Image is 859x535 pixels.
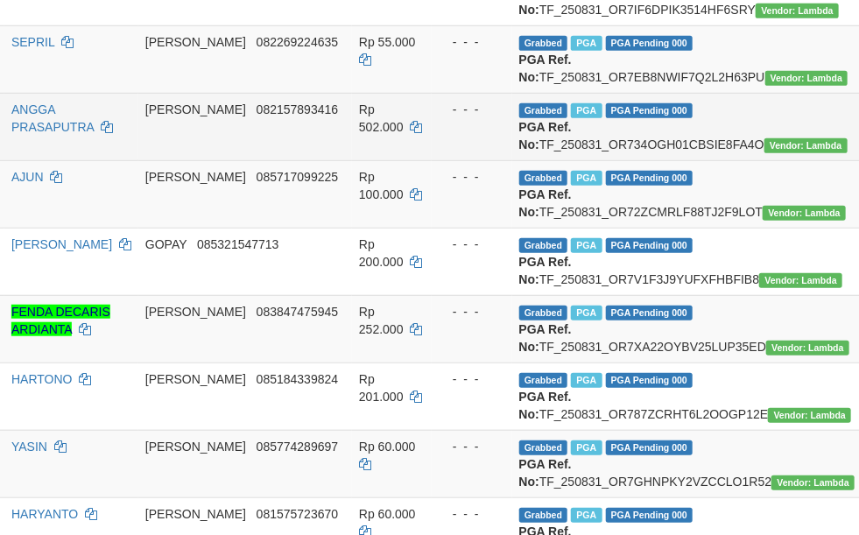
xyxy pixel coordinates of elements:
span: Rp 100.000 [359,170,404,201]
a: AJUN [11,170,44,184]
span: Marked by bykanggota1 [571,171,602,186]
span: Grabbed [519,373,568,388]
a: HARYANTO [11,507,78,521]
span: Copy 081575723670 to clipboard [257,507,338,521]
a: YASIN [11,440,47,454]
span: Copy 085774289697 to clipboard [257,440,338,454]
b: PGA Ref. No: [519,322,572,354]
span: PGA Pending [606,440,694,455]
span: Rp 201.000 [359,372,404,404]
span: PGA Pending [606,508,694,523]
span: [PERSON_NAME] [145,102,246,116]
span: Vendor URL: https://order7.1velocity.biz [763,206,846,221]
a: HARTONO [11,372,73,386]
span: Rp 60.000 [359,507,416,521]
span: Marked by bykanggota1 [571,508,602,523]
span: [PERSON_NAME] [145,170,246,184]
span: Grabbed [519,508,568,523]
a: FENDA DECARIS ARDIANTA [11,305,110,336]
span: Grabbed [519,440,568,455]
span: PGA Pending [606,171,694,186]
span: [PERSON_NAME] [145,440,246,454]
div: - - - [439,168,505,186]
span: Vendor URL: https://order7.1velocity.biz [765,71,848,86]
span: Marked by bykanggota1 [571,440,602,455]
span: Marked by bykanggota1 [571,103,602,118]
span: Grabbed [519,238,568,253]
span: Vendor URL: https://order7.1velocity.biz [768,408,851,423]
span: Grabbed [519,103,568,118]
span: Rp 252.000 [359,305,404,336]
a: SEPRIL [11,35,54,49]
b: PGA Ref. No: [519,53,572,84]
span: [PERSON_NAME] [145,305,246,319]
span: Vendor URL: https://order7.1velocity.biz [756,4,839,18]
span: PGA Pending [606,103,694,118]
span: Marked by bykanggota1 [571,36,602,51]
span: Rp 200.000 [359,237,404,269]
span: Copy 082269224635 to clipboard [257,35,338,49]
div: - - - [439,505,505,523]
span: Grabbed [519,36,568,51]
span: Copy 083847475945 to clipboard [257,305,338,319]
span: Grabbed [519,306,568,320]
span: Vendor URL: https://order7.1velocity.biz [766,341,849,355]
b: PGA Ref. No: [519,457,572,489]
span: Copy 085321547713 to clipboard [197,237,278,251]
a: ANGGA PRASAPUTRA [11,102,94,134]
div: - - - [439,101,505,118]
span: Grabbed [519,171,568,186]
div: - - - [439,438,505,455]
span: PGA Pending [606,306,694,320]
span: PGA Pending [606,238,694,253]
span: Vendor URL: https://order7.1velocity.biz [764,138,848,153]
span: Rp 55.000 [359,35,416,49]
b: PGA Ref. No: [519,187,572,219]
span: GOPAY [145,237,187,251]
b: PGA Ref. No: [519,255,572,286]
span: Rp 60.000 [359,440,416,454]
span: Copy 085717099225 to clipboard [257,170,338,184]
span: Copy 085184339824 to clipboard [257,372,338,386]
div: - - - [439,370,505,388]
span: Vendor URL: https://order7.1velocity.biz [771,475,855,490]
b: PGA Ref. No: [519,390,572,421]
span: Marked by bykanggota1 [571,373,602,388]
div: - - - [439,33,505,51]
span: Copy 082157893416 to clipboard [257,102,338,116]
span: Marked by bykanggota1 [571,238,602,253]
span: PGA Pending [606,373,694,388]
a: [PERSON_NAME] [11,237,112,251]
div: - - - [439,236,505,253]
span: Marked by bykanggota1 [571,306,602,320]
span: Vendor URL: https://order7.1velocity.biz [759,273,842,288]
span: [PERSON_NAME] [145,507,246,521]
span: PGA Pending [606,36,694,51]
span: [PERSON_NAME] [145,372,246,386]
b: PGA Ref. No: [519,120,572,151]
span: Rp 502.000 [359,102,404,134]
div: - - - [439,303,505,320]
span: [PERSON_NAME] [145,35,246,49]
